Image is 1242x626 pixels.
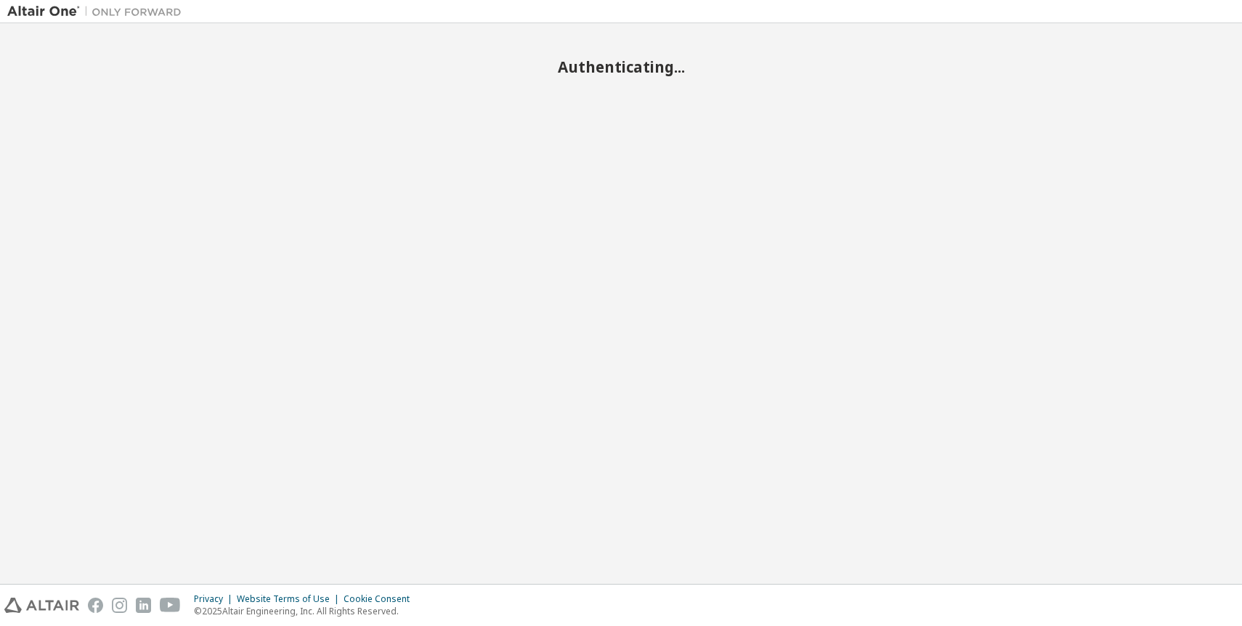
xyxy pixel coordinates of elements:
[88,598,103,613] img: facebook.svg
[7,57,1235,76] h2: Authenticating...
[237,593,344,605] div: Website Terms of Use
[112,598,127,613] img: instagram.svg
[160,598,181,613] img: youtube.svg
[194,593,237,605] div: Privacy
[7,4,189,19] img: Altair One
[344,593,418,605] div: Cookie Consent
[4,598,79,613] img: altair_logo.svg
[136,598,151,613] img: linkedin.svg
[194,605,418,617] p: © 2025 Altair Engineering, Inc. All Rights Reserved.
